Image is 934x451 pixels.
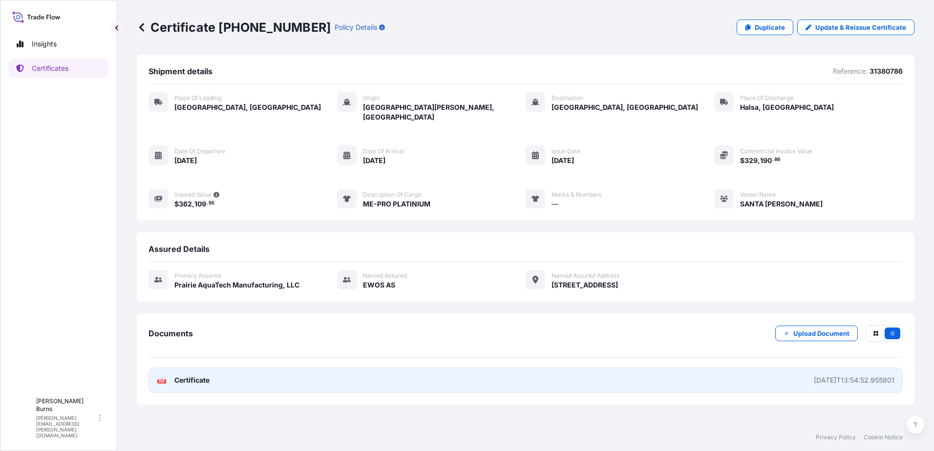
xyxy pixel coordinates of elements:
span: Origin [363,94,380,102]
span: Description of cargo [363,191,421,199]
span: Date of arrival [363,147,404,155]
span: Marks & Numbers [552,191,601,199]
span: [GEOGRAPHIC_DATA], [GEOGRAPHIC_DATA] [552,102,698,112]
span: SANTA [PERSON_NAME] [740,199,823,209]
span: Prairie AquaTech Manufacturing, LLC [174,280,299,290]
a: Update & Reissue Certificate [797,20,914,35]
span: Halsa, [GEOGRAPHIC_DATA] [740,102,834,112]
span: Shipment details [149,66,212,76]
span: . [207,202,208,205]
span: 86 [774,158,780,162]
span: Documents [149,328,193,338]
p: Insights [32,39,57,49]
span: B [20,413,25,423]
span: . [772,158,774,162]
p: [PERSON_NAME][EMAIL_ADDRESS][PERSON_NAME][DOMAIN_NAME] [36,415,97,438]
span: [GEOGRAPHIC_DATA], [GEOGRAPHIC_DATA] [174,102,321,112]
p: Duplicate [755,22,785,32]
span: Primary assured [174,272,221,280]
span: — [552,199,558,209]
span: [STREET_ADDRESS] [552,280,618,290]
span: Insured Value [174,191,212,199]
span: Commercial Invoice Value [740,147,812,155]
span: [GEOGRAPHIC_DATA][PERSON_NAME], [GEOGRAPHIC_DATA] [363,102,526,122]
p: Upload Document [793,328,849,338]
p: Update & Reissue Certificate [815,22,906,32]
span: Date of departure [174,147,225,155]
span: , [758,157,760,164]
span: ME-PRO PLATINIUM [363,199,430,209]
span: Destination [552,94,583,102]
span: [DATE] [174,156,197,165]
span: 95 [209,202,214,205]
span: Issue Date [552,147,580,155]
span: Vessel Name [740,191,776,199]
p: 31380786 [870,66,903,76]
span: EWOS AS [363,280,395,290]
span: $ [740,157,744,164]
a: PDFCertificate[DATE]T13:54:52.955801 [149,368,903,393]
span: Certificate [174,375,210,385]
p: Certificates [32,63,68,73]
div: [DATE]T13:54:52.955801 [814,375,894,385]
span: Place of discharge [740,94,793,102]
p: Reference: [833,66,868,76]
span: $ [174,201,179,207]
span: 362 [179,201,192,207]
span: Named Assured [363,272,407,280]
span: 329 [744,157,758,164]
a: Cookie Notice [864,433,903,441]
span: Named Assured Address [552,272,619,280]
span: 109 [194,201,206,207]
p: [PERSON_NAME] Burns [36,397,97,413]
span: Place of Loading [174,94,221,102]
a: Privacy Policy [816,433,856,441]
a: Duplicate [737,20,793,35]
span: Assured Details [149,244,210,254]
a: Insights [8,34,109,54]
span: [DATE] [363,156,385,165]
span: , [192,201,194,207]
p: Policy Details [335,22,377,32]
text: PDF [159,380,165,383]
span: 190 [760,157,772,164]
span: [DATE] [552,156,574,165]
p: Certificate [PHONE_NUMBER] [137,20,331,35]
button: Upload Document [775,326,858,341]
a: Certificates [8,59,109,78]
